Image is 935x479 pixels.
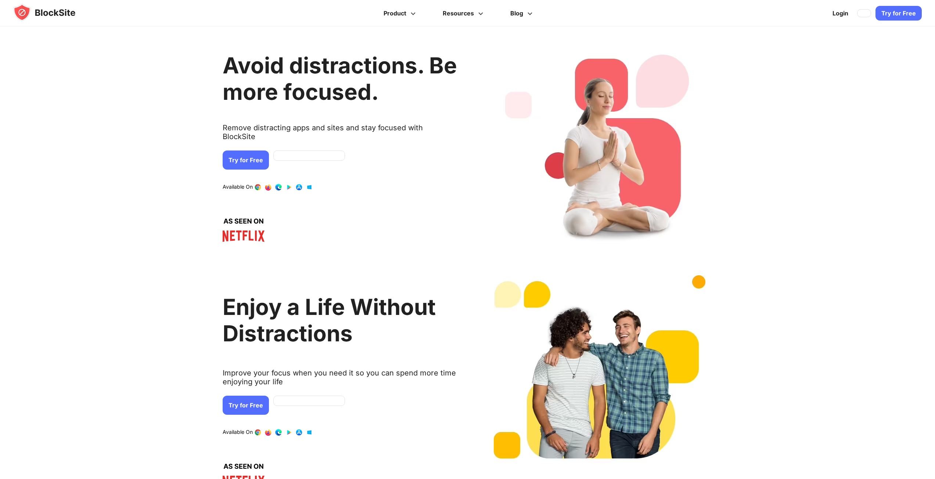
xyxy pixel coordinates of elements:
[223,429,253,436] text: Available On
[223,369,457,392] text: Improve your focus when you need it so you can spend more time enjoying your life
[223,52,457,105] h1: Avoid distractions. Be more focused.
[223,396,269,415] a: Try for Free
[828,4,853,22] a: Login
[223,123,457,147] text: Remove distracting apps and sites and stay focused with BlockSite
[13,4,90,21] img: blocksite-icon.5d769676.svg
[223,184,253,191] text: Available On
[223,294,457,346] h2: Enjoy a Life Without Distractions
[223,150,269,170] a: Try for Free
[875,6,922,21] a: Try for Free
